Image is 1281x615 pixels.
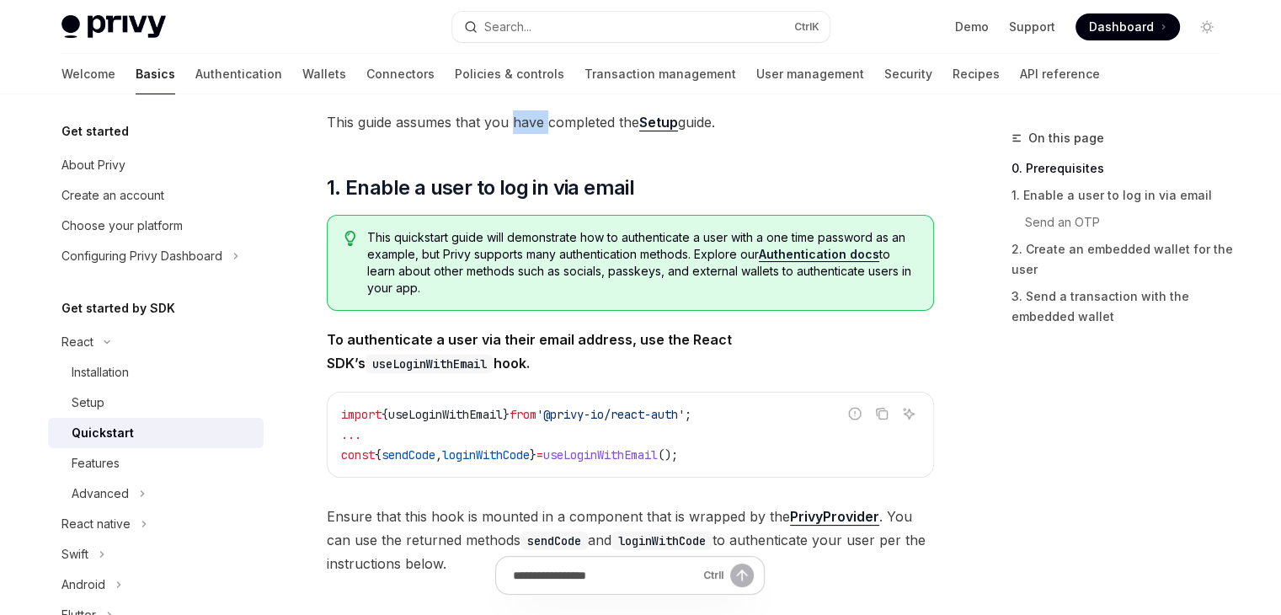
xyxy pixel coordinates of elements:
a: 0. Prerequisites [1011,155,1234,182]
div: React [61,332,93,352]
span: { [375,447,382,463]
div: Android [61,575,105,595]
a: Policies & controls [455,54,564,94]
a: Quickstart [48,418,264,448]
strong: To authenticate a user via their email address, use the React SDK’s hook. [327,331,732,372]
div: Create an account [61,185,164,206]
span: Ctrl K [794,20,819,34]
button: Toggle Swift section [48,539,264,570]
button: Toggle React native section [48,509,264,539]
button: Toggle Android section [48,570,264,600]
img: light logo [61,15,166,39]
div: Quickstart [72,423,134,443]
a: Dashboard [1076,13,1180,40]
a: Choose your platform [48,211,264,241]
span: , [435,447,442,463]
a: 3. Send a transaction with the embedded wallet [1011,283,1234,330]
h5: Get started by SDK [61,298,175,318]
a: About Privy [48,150,264,180]
a: PrivyProvider [790,508,879,526]
div: Features [72,453,120,473]
a: API reference [1020,54,1100,94]
a: Security [884,54,932,94]
a: Basics [136,54,175,94]
span: sendCode [382,447,435,463]
code: sendCode [520,532,588,550]
a: Setup [639,114,678,131]
span: useLoginWithEmail [543,447,658,463]
a: 1. Enable a user to log in via email [1011,182,1234,209]
a: Transaction management [584,54,736,94]
svg: Tip [344,231,356,246]
span: This quickstart guide will demonstrate how to authenticate a user with a one time password as an ... [367,229,915,297]
code: loginWithCode [611,532,713,550]
div: React native [61,514,131,534]
button: Report incorrect code [844,403,866,425]
button: Toggle React section [48,327,264,357]
div: Search... [484,17,531,37]
a: Installation [48,357,264,388]
span: } [503,407,510,422]
span: Ensure that this hook is mounted in a component that is wrapped by the . You can use the returned... [327,505,934,575]
a: Create an account [48,180,264,211]
span: ... [341,427,361,442]
a: Recipes [953,54,1000,94]
span: This guide assumes that you have completed the guide. [327,110,934,134]
a: Send an OTP [1011,209,1234,236]
div: Setup [72,393,104,413]
span: Dashboard [1089,19,1154,35]
button: Send message [730,564,754,587]
span: (); [658,447,678,463]
span: ; [685,407,691,422]
div: Swift [61,544,88,564]
a: Features [48,448,264,479]
a: User management [756,54,864,94]
span: loginWithCode [442,447,530,463]
span: On this page [1028,128,1104,148]
a: Welcome [61,54,115,94]
span: = [536,447,543,463]
div: Choose your platform [61,216,183,236]
div: About Privy [61,155,125,175]
button: Toggle Configuring Privy Dashboard section [48,241,264,271]
span: { [382,407,388,422]
span: import [341,407,382,422]
a: Authentication [195,54,282,94]
button: Toggle dark mode [1193,13,1220,40]
button: Copy the contents from the code block [871,403,893,425]
span: const [341,447,375,463]
a: Wallets [302,54,346,94]
a: Setup [48,388,264,418]
button: Toggle Advanced section [48,479,264,509]
a: Authentication docs [759,247,879,262]
span: '@privy-io/react-auth' [536,407,685,422]
span: 1. Enable a user to log in via email [327,174,634,201]
div: Installation [72,362,129,382]
a: Demo [955,19,989,35]
div: Configuring Privy Dashboard [61,246,222,266]
button: Ask AI [898,403,920,425]
code: useLoginWithEmail [366,355,494,373]
span: useLoginWithEmail [388,407,503,422]
a: Support [1009,19,1055,35]
a: 2. Create an embedded wallet for the user [1011,236,1234,283]
h5: Get started [61,121,129,142]
div: Advanced [72,484,129,504]
input: Ask a question... [513,557,697,594]
span: } [530,447,536,463]
span: from [510,407,536,422]
a: Connectors [366,54,435,94]
button: Open search [452,12,830,42]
